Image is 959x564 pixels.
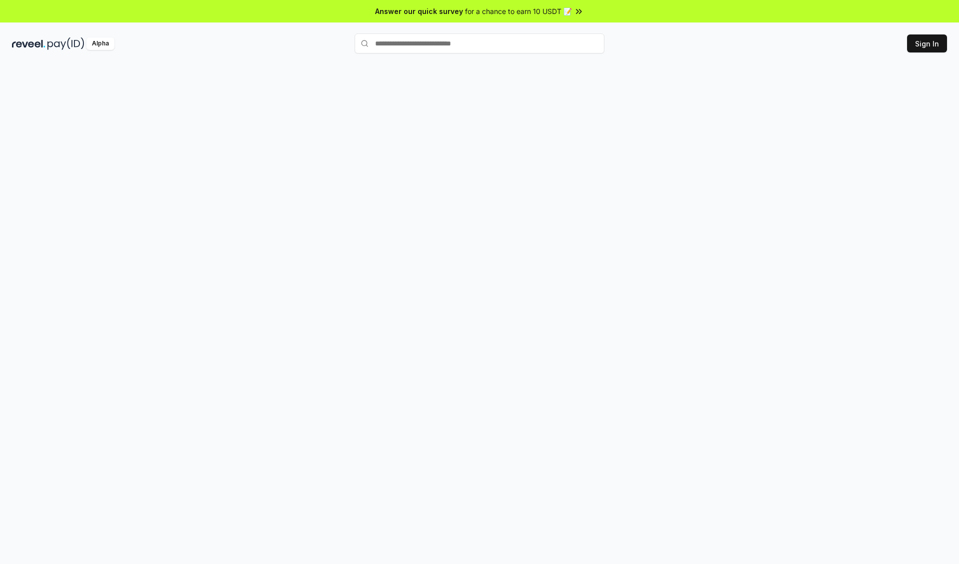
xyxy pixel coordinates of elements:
button: Sign In [907,34,947,52]
span: Answer our quick survey [375,6,463,16]
img: reveel_dark [12,37,45,50]
span: for a chance to earn 10 USDT 📝 [465,6,572,16]
img: pay_id [47,37,84,50]
div: Alpha [86,37,114,50]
